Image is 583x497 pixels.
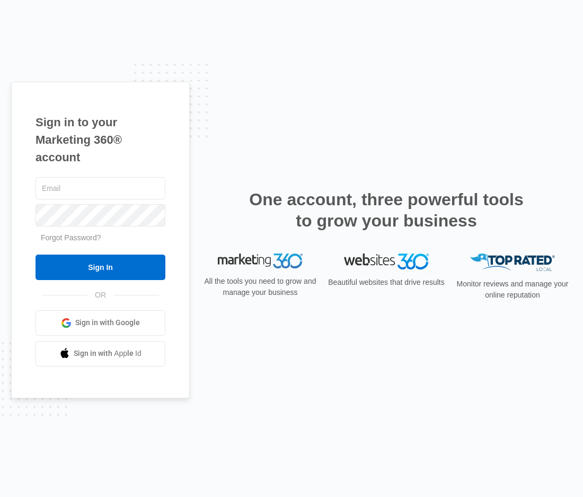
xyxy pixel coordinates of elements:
[344,254,429,269] img: Websites 360
[201,276,320,298] p: All the tools you need to grow and manage your business
[74,348,142,359] span: Sign in with Apple Id
[246,189,527,231] h2: One account, three powerful tools to grow your business
[36,310,165,336] a: Sign in with Google
[36,255,165,280] input: Sign In
[36,114,165,166] h1: Sign in to your Marketing 360® account
[453,278,572,301] p: Monitor reviews and manage your online reputation
[218,254,303,268] img: Marketing 360
[36,341,165,367] a: Sign in with Apple Id
[75,317,140,328] span: Sign in with Google
[327,277,446,288] p: Beautiful websites that drive results
[470,254,555,271] img: Top Rated Local
[36,177,165,199] input: Email
[87,290,113,301] span: OR
[41,233,101,242] a: Forgot Password?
